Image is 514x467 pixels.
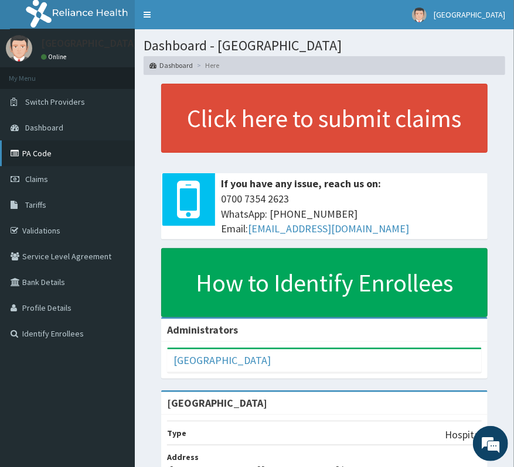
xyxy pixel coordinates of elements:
[161,84,488,153] a: Click here to submit claims
[194,60,219,70] li: Here
[6,320,223,360] textarea: Type your message and hit 'Enter'
[68,147,162,266] span: We're online!
[167,396,267,410] strong: [GEOGRAPHIC_DATA]
[149,60,193,70] a: Dashboard
[167,428,186,438] b: Type
[41,53,69,61] a: Online
[22,59,47,88] img: d_794563401_company_1708531726252_794563401
[25,97,85,107] span: Switch Providers
[25,200,46,210] span: Tariffs
[6,35,32,61] img: User Image
[144,38,505,53] h1: Dashboard - [GEOGRAPHIC_DATA]
[221,177,381,190] b: If you have any issue, reach us on:
[161,248,488,317] a: How to Identify Enrollees
[192,6,220,34] div: Minimize live chat window
[167,323,238,336] b: Administrators
[221,191,482,236] span: 0700 7354 2623 WhatsApp: [PHONE_NUMBER] Email:
[25,174,48,184] span: Claims
[61,66,197,81] div: Chat with us now
[167,452,199,462] b: Address
[173,353,271,367] a: [GEOGRAPHIC_DATA]
[25,122,63,133] span: Dashboard
[248,222,409,235] a: [EMAIL_ADDRESS][DOMAIN_NAME]
[445,427,482,442] p: Hospital
[412,8,427,22] img: User Image
[434,9,505,20] span: [GEOGRAPHIC_DATA]
[41,38,138,49] p: [GEOGRAPHIC_DATA]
